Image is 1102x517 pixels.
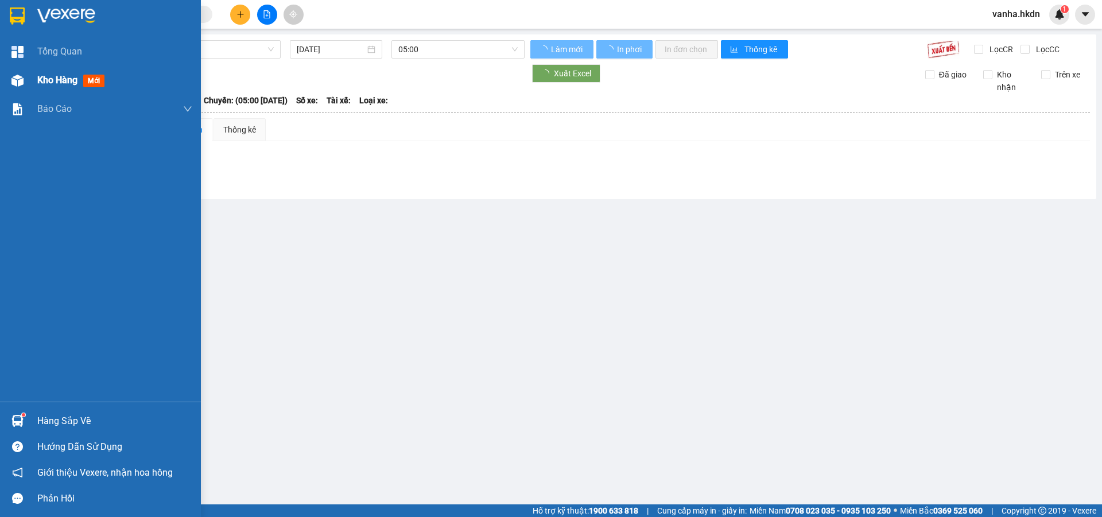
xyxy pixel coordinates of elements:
button: Xuất Excel [532,64,600,83]
strong: 1900 633 818 [589,506,638,515]
sup: 1 [22,413,25,417]
span: Giới thiệu Vexere, nhận hoa hồng [37,465,173,480]
span: Số xe: [296,94,318,107]
span: aim [289,10,297,18]
span: Miền Bắc [900,504,983,517]
span: copyright [1038,507,1046,515]
span: plus [236,10,245,18]
span: loading [540,45,549,53]
span: bar-chart [730,45,740,55]
button: bar-chartThống kê [721,40,788,59]
span: down [183,104,192,114]
span: Làm mới [551,43,584,56]
span: ⚪️ [894,508,897,513]
span: Miền Nam [750,504,891,517]
span: message [12,493,23,504]
button: aim [284,5,304,25]
span: question-circle [12,441,23,452]
span: In phơi [617,43,643,56]
span: vanha.hkdn [983,7,1049,21]
img: icon-new-feature [1054,9,1065,20]
span: Lọc CR [985,43,1015,56]
span: Loại xe: [359,94,388,107]
strong: 0369 525 060 [933,506,983,515]
div: Phản hồi [37,490,192,507]
button: plus [230,5,250,25]
span: Thống kê [744,43,779,56]
img: warehouse-icon [11,415,24,427]
button: caret-down [1075,5,1095,25]
button: Làm mới [530,40,593,59]
span: notification [12,467,23,478]
span: Trên xe [1050,68,1085,81]
span: Kho hàng [37,75,77,85]
input: 12/08/2025 [297,43,365,56]
span: Báo cáo [37,102,72,116]
img: logo-vxr [10,7,25,25]
span: Lọc CC [1031,43,1061,56]
span: | [991,504,993,517]
span: Hỗ trợ kỹ thuật: [533,504,638,517]
button: file-add [257,5,277,25]
sup: 1 [1061,5,1069,13]
span: loading [606,45,615,53]
span: Cung cấp máy in - giấy in: [657,504,747,517]
span: Tổng Quan [37,44,82,59]
img: solution-icon [11,103,24,115]
div: Thống kê [223,123,256,136]
span: Chuyến: (05:00 [DATE]) [204,94,288,107]
img: warehouse-icon [11,75,24,87]
span: file-add [263,10,271,18]
strong: 0708 023 035 - 0935 103 250 [786,506,891,515]
span: | [647,504,649,517]
button: In đơn chọn [655,40,718,59]
img: dashboard-icon [11,46,24,58]
div: Hàng sắp về [37,413,192,430]
span: Đã giao [934,68,971,81]
span: caret-down [1080,9,1091,20]
span: 05:00 [398,41,518,58]
span: Tài xế: [327,94,351,107]
button: In phơi [596,40,653,59]
span: Kho nhận [992,68,1033,94]
span: mới [83,75,104,87]
div: Hướng dẫn sử dụng [37,438,192,456]
img: 9k= [927,40,960,59]
span: 1 [1062,5,1066,13]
